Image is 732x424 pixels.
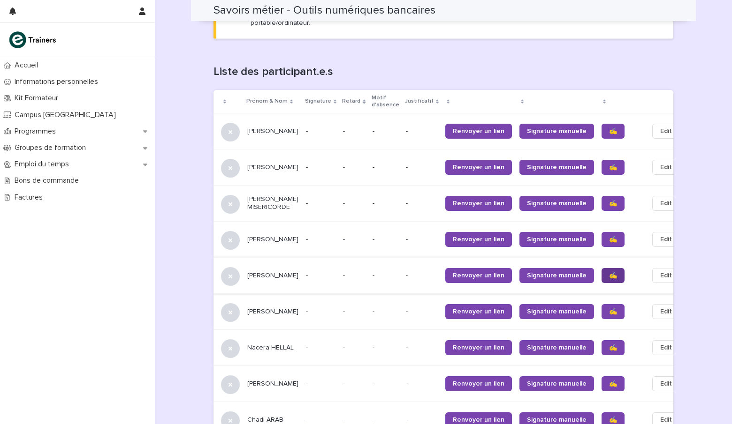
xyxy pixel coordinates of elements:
span: Signature manuelle [527,308,587,315]
span: Signature manuelle [527,417,587,423]
span: ✍️ [609,417,617,423]
p: Prénom & Nom [246,96,288,106]
span: ✍️ [609,344,617,351]
p: - [406,308,438,316]
p: - [343,414,347,424]
h1: Liste des participant.e.s [213,65,673,79]
img: K0CqGN7SDeD6s4JG8KQk [8,30,59,49]
a: Signature manuelle [519,124,594,139]
p: - [306,236,335,244]
span: Renvoyer un lien [453,417,504,423]
p: Bons de commande [11,176,86,185]
a: Renvoyer un lien [445,376,512,391]
p: - [406,127,438,135]
span: Edit [660,307,672,316]
p: - [343,378,347,388]
span: Signature manuelle [527,344,587,351]
p: Informations personnelles [11,77,106,86]
span: Signature manuelle [527,380,587,387]
p: - [343,270,347,280]
p: - [406,236,438,244]
p: [PERSON_NAME] [247,127,298,135]
p: [PERSON_NAME] [247,380,298,388]
p: - [343,162,347,171]
a: Signature manuelle [519,304,594,319]
p: Motif d'absence [372,93,399,110]
span: Signature manuelle [527,236,587,243]
p: - [406,272,438,280]
a: Renvoyer un lien [445,124,512,139]
a: Renvoyer un lien [445,160,512,175]
h2: Savoirs métier - Outils numériques bancaires [213,4,435,17]
p: [PERSON_NAME] [247,272,298,280]
span: Edit [660,235,672,244]
p: - [306,164,335,171]
tr: [PERSON_NAME]--- --Renvoyer un lienSignature manuelle✍️Edit [213,221,695,257]
p: Chadi ARAB [247,416,298,424]
a: Signature manuelle [519,376,594,391]
tr: Nacera HELLAL--- --Renvoyer un lienSignature manuelle✍️Edit [213,329,695,365]
p: [PERSON_NAME] [247,308,298,316]
button: Edit [652,268,680,283]
span: Renvoyer un lien [453,200,504,207]
a: ✍️ [602,232,625,247]
span: Signature manuelle [527,128,587,134]
a: ✍️ [602,304,625,319]
span: ✍️ [609,236,617,243]
a: Renvoyer un lien [445,304,512,319]
p: Signature [305,96,331,106]
a: Renvoyer un lien [445,340,512,355]
a: Signature manuelle [519,232,594,247]
tr: [PERSON_NAME]--- --Renvoyer un lienSignature manuelle✍️Edit [213,365,695,402]
span: Renvoyer un lien [453,236,504,243]
a: Renvoyer un lien [445,268,512,283]
p: - [306,416,335,424]
p: Accueil [11,61,46,70]
span: Signature manuelle [527,272,587,279]
span: Renvoyer un lien [453,164,504,171]
p: [PERSON_NAME] MISERICORDE [247,195,298,211]
tr: [PERSON_NAME]--- --Renvoyer un lienSignature manuelle✍️Edit [213,257,695,293]
span: ✍️ [609,272,617,279]
p: [PERSON_NAME] [247,164,298,171]
span: ✍️ [609,380,617,387]
span: Edit [660,271,672,280]
p: - [373,344,398,352]
a: ✍️ [602,124,625,139]
p: Justificatif [405,96,434,106]
span: ✍️ [609,164,617,171]
p: - [406,416,438,424]
p: - [373,272,398,280]
a: ✍️ [602,160,625,175]
button: Edit [652,124,680,139]
span: ✍️ [609,308,617,315]
p: - [306,344,335,352]
p: Retard [342,96,360,106]
tr: [PERSON_NAME] MISERICORDE--- --Renvoyer un lienSignature manuelle✍️Edit [213,185,695,221]
p: - [373,164,398,171]
p: - [373,380,398,388]
p: - [406,380,438,388]
span: Renvoyer un lien [453,380,504,387]
p: - [406,164,438,171]
a: Signature manuelle [519,340,594,355]
p: Factures [11,193,50,202]
span: Edit [660,163,672,172]
a: ✍️ [602,340,625,355]
p: - [306,308,335,316]
p: - [306,200,335,208]
button: Edit [652,196,680,211]
p: - [306,127,335,135]
a: ✍️ [602,376,625,391]
p: - [373,236,398,244]
p: - [306,380,335,388]
span: Renvoyer un lien [453,272,504,279]
span: Signature manuelle [527,200,587,207]
button: Edit [652,376,680,391]
tr: [PERSON_NAME]--- --Renvoyer un lienSignature manuelle✍️Edit [213,113,695,149]
p: - [373,127,398,135]
button: Edit [652,160,680,175]
a: Signature manuelle [519,268,594,283]
tr: [PERSON_NAME]--- --Renvoyer un lienSignature manuelle✍️Edit [213,293,695,329]
tr: [PERSON_NAME]--- --Renvoyer un lienSignature manuelle✍️Edit [213,149,695,185]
